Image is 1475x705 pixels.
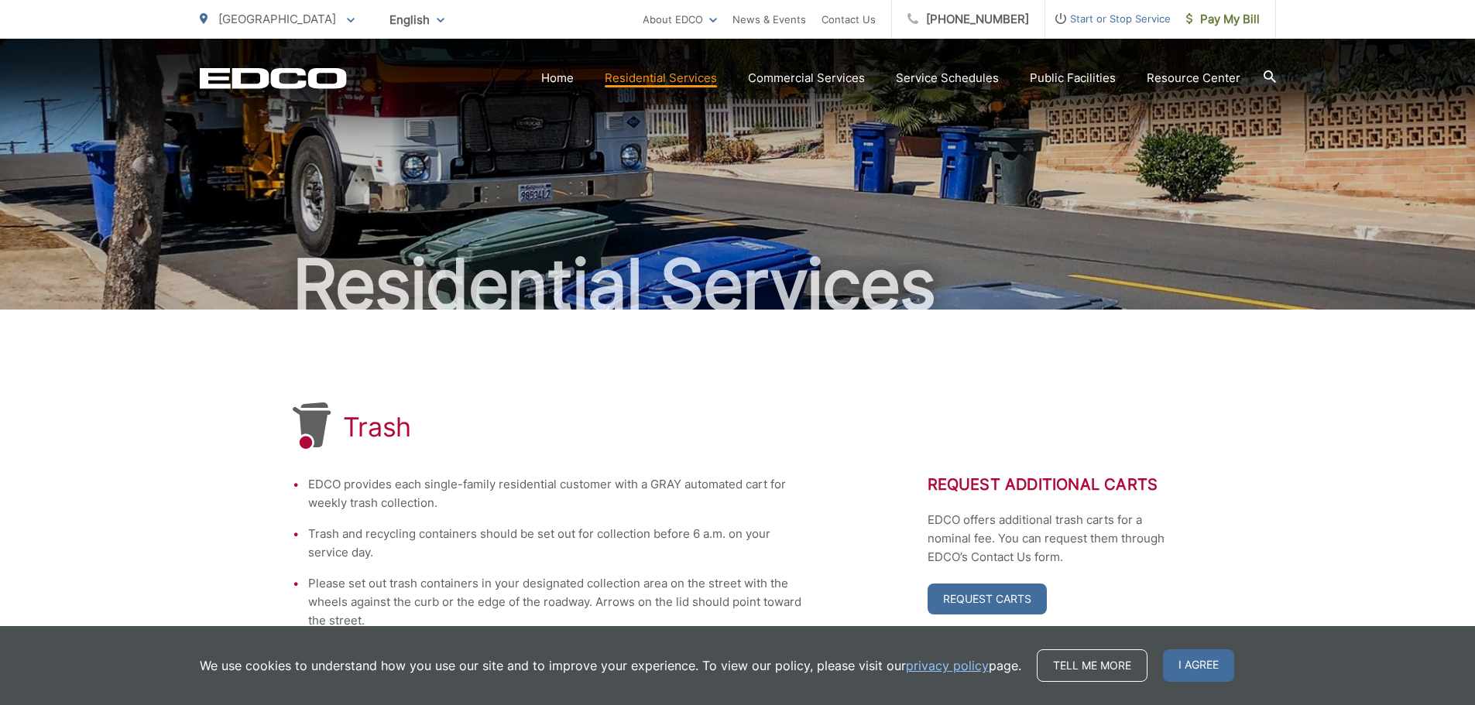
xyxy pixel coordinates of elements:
[308,475,804,512] li: EDCO provides each single-family residential customer with a GRAY automated cart for weekly trash...
[605,69,717,87] a: Residential Services
[748,69,865,87] a: Commercial Services
[928,475,1183,494] h2: Request Additional Carts
[308,574,804,630] li: Please set out trash containers in your designated collection area on the street with the wheels ...
[732,10,806,29] a: News & Events
[643,10,717,29] a: About EDCO
[928,584,1047,614] a: Request Carts
[200,246,1276,323] h2: Residential Services
[1147,69,1240,87] a: Resource Center
[218,12,336,26] span: [GEOGRAPHIC_DATA]
[896,69,999,87] a: Service Schedules
[378,6,456,33] span: English
[822,10,876,29] a: Contact Us
[1163,649,1234,682] span: I agree
[308,525,804,562] li: Trash and recycling containers should be set out for collection before 6 a.m. on your service day.
[1186,10,1260,29] span: Pay My Bill
[200,67,347,89] a: EDCD logo. Return to the homepage.
[928,511,1183,566] p: EDCO offers additional trash carts for a nominal fee. You can request them through EDCO’s Contact...
[200,656,1021,675] p: We use cookies to understand how you use our site and to improve your experience. To view our pol...
[343,412,412,443] h1: Trash
[1030,69,1116,87] a: Public Facilities
[541,69,574,87] a: Home
[906,656,989,675] a: privacy policy
[1037,649,1147,682] a: Tell me more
